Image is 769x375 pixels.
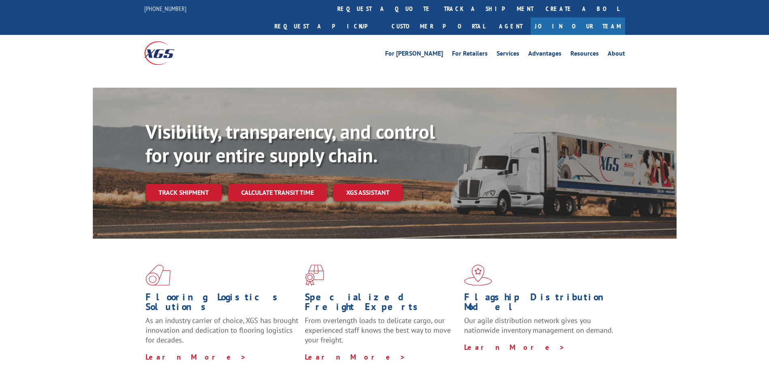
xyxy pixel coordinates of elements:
[305,265,324,286] img: xgs-icon-focused-on-flooring-red
[608,50,625,59] a: About
[305,352,406,362] a: Learn More >
[385,50,443,59] a: For [PERSON_NAME]
[464,265,492,286] img: xgs-icon-flagship-distribution-model-red
[268,17,386,35] a: Request a pickup
[386,17,491,35] a: Customer Portal
[228,184,327,201] a: Calculate transit time
[491,17,531,35] a: Agent
[146,119,435,168] b: Visibility, transparency, and control for your entire supply chain.
[144,4,186,13] a: [PHONE_NUMBER]
[528,50,561,59] a: Advantages
[464,292,617,316] h1: Flagship Distribution Model
[146,184,222,201] a: Track shipment
[464,343,565,352] a: Learn More >
[464,316,613,335] span: Our agile distribution network gives you nationwide inventory management on demand.
[146,316,298,345] span: As an industry carrier of choice, XGS has brought innovation and dedication to flooring logistics...
[305,292,458,316] h1: Specialized Freight Experts
[146,352,246,362] a: Learn More >
[531,17,625,35] a: Join Our Team
[146,292,299,316] h1: Flooring Logistics Solutions
[333,184,403,201] a: XGS ASSISTANT
[305,316,458,352] p: From overlength loads to delicate cargo, our experienced staff knows the best way to move your fr...
[452,50,488,59] a: For Retailers
[497,50,519,59] a: Services
[146,265,171,286] img: xgs-icon-total-supply-chain-intelligence-red
[570,50,599,59] a: Resources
